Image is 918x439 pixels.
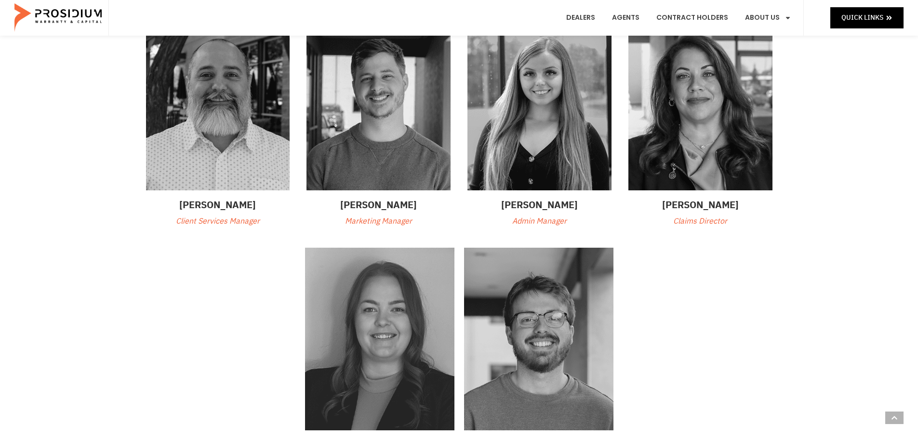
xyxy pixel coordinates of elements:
[146,198,290,212] h3: [PERSON_NAME]
[306,198,451,212] h3: [PERSON_NAME]
[306,214,451,228] p: Marketing Manager
[628,198,772,212] h3: [PERSON_NAME]
[146,214,290,228] p: Client Services Manager
[830,7,904,28] a: Quick Links
[841,12,883,24] span: Quick Links
[628,214,772,228] p: Claims Director
[467,198,612,212] h3: [PERSON_NAME]
[467,214,612,228] p: Admin Manager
